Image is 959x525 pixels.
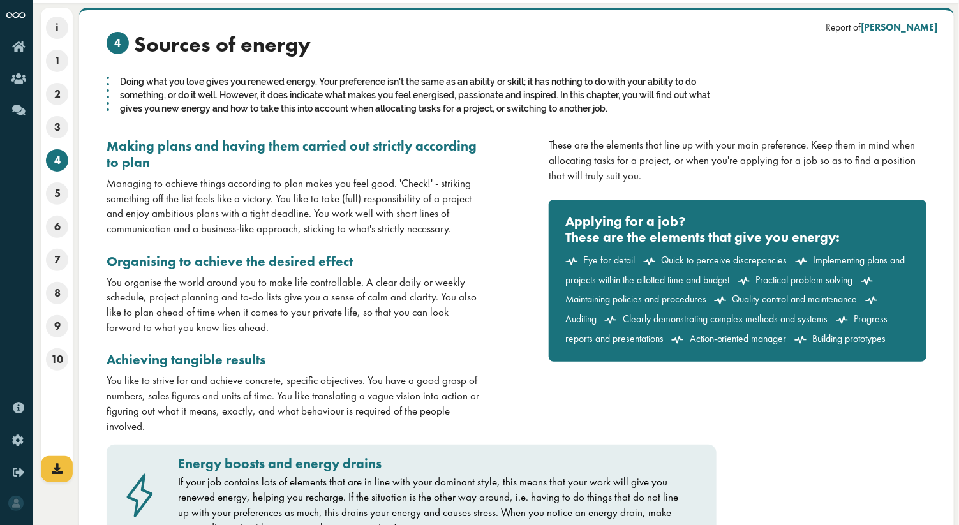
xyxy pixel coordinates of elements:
div: Practical problem solving [738,274,853,286]
div: Auditing [565,293,884,325]
div: Action-oriented manager [671,332,787,345]
h3: These are the elements that give you energy: [565,229,911,246]
span: 4 [107,32,129,54]
span: [PERSON_NAME] [861,21,937,34]
span: 10 [46,348,68,371]
span: 7 [46,249,68,271]
span: i [46,17,68,39]
h3: Applying for a job? [565,213,911,230]
div: Progress reports and presentations [565,313,888,345]
span: 6 [46,216,68,238]
span: Sources of energy [134,32,311,58]
div: These are the elements that line up with your main preference. Keep them in mind when allocating ... [549,138,926,183]
span: 3 [46,116,68,138]
div: Quality control and maintenance [714,293,858,306]
h3: Making plans and having them carried out strictly according to plan [107,138,484,170]
span: 4 [46,149,68,172]
div: Clearly demonstrating complex methods and systems [604,313,828,325]
span: 2 [46,83,68,105]
h3: Energy boosts and energy drains [178,455,684,472]
div: Eye for detail [565,254,636,267]
div: Quick to perceive discrepancies [643,254,787,267]
span: 9 [46,315,68,337]
h3: Achieving tangible results [107,351,484,368]
div: Doing what you love gives you renewed energy. Your preference isn't the same as an ability or ski... [107,74,745,116]
div: You organise the world around you to make life controllable. A clear daily or weekly schedule, pr... [107,275,484,336]
div: Report of [826,21,937,34]
div: Implementing plans and projects within the allotted time and budget [565,254,905,286]
div: Managing to achieve things according to plan makes you feel good. 'Check!' - striking something o... [107,176,484,237]
span: 5 [46,182,68,205]
span: 8 [46,282,68,304]
span: 1 [46,50,68,72]
h3: Organising to achieve the desired effect [107,253,484,270]
div: Building prototypes [794,332,886,345]
div: You like to strive for and achieve concrete, specific objectives. You have a good grasp of number... [107,373,484,434]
